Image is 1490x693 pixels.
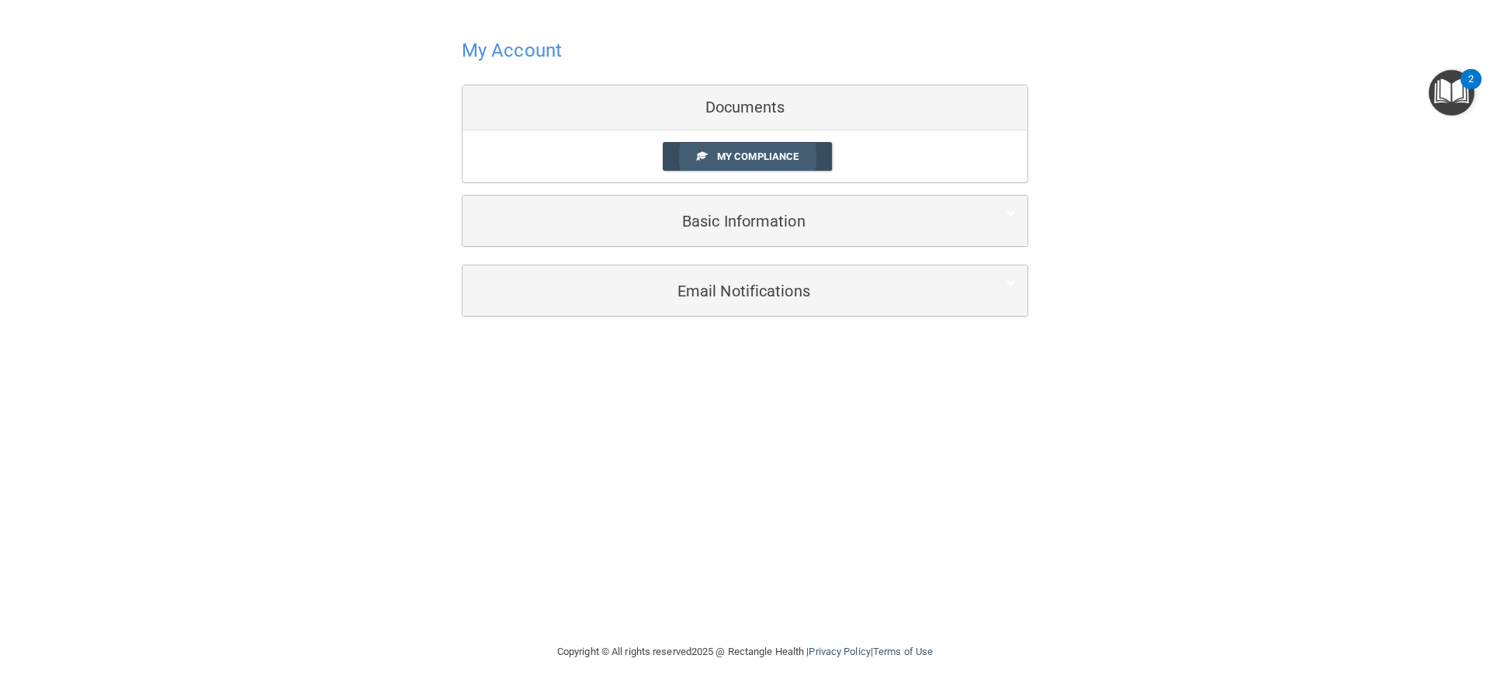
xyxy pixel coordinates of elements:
[474,213,968,230] h5: Basic Information
[474,203,1016,238] a: Basic Information
[1429,70,1474,116] button: Open Resource Center, 2 new notifications
[717,151,799,162] span: My Compliance
[462,40,562,61] h4: My Account
[1468,79,1474,99] div: 2
[462,627,1028,677] div: Copyright © All rights reserved 2025 @ Rectangle Health | |
[474,282,968,300] h5: Email Notifications
[809,646,870,657] a: Privacy Policy
[474,273,1016,308] a: Email Notifications
[873,646,933,657] a: Terms of Use
[463,85,1027,130] div: Documents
